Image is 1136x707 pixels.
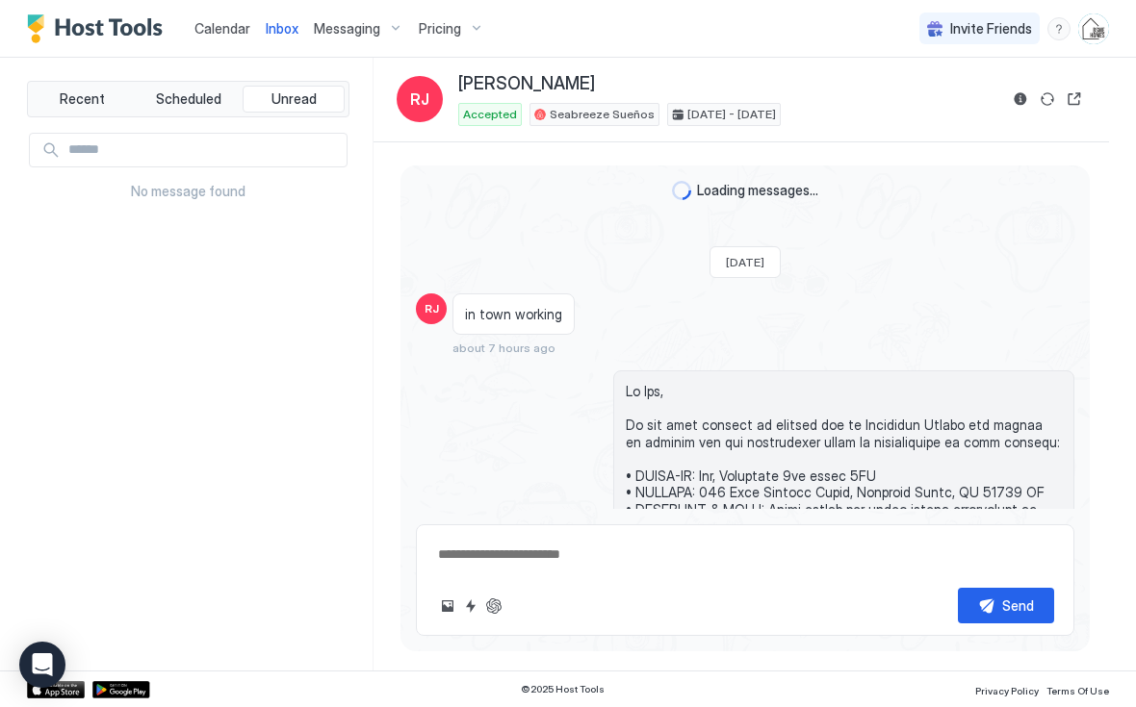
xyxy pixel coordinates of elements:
button: Scheduled [138,86,240,113]
span: Pricing [419,20,461,38]
button: ChatGPT Auto Reply [482,594,505,618]
button: Quick reply [459,594,482,618]
div: Open Intercom Messenger [19,642,65,688]
input: Input Field [61,134,347,166]
a: Terms Of Use [1046,679,1109,699]
span: Calendar [194,20,250,37]
a: Calendar [194,18,250,38]
a: App Store [27,681,85,698]
a: Google Play Store [92,681,150,698]
button: Upload image [436,594,459,618]
span: Inbox [266,20,298,37]
span: [PERSON_NAME] [458,73,595,95]
div: tab-group [27,81,349,117]
span: Unread [271,90,317,108]
span: RJ [410,88,429,111]
div: Send [1002,595,1034,616]
span: Scheduled [156,90,221,108]
span: Recent [60,90,105,108]
span: Seabreeze Sueños [550,106,655,123]
button: Recent [32,86,134,113]
button: Unread [243,86,345,113]
span: © 2025 Host Tools [521,683,605,695]
button: Reservation information [1009,88,1032,111]
a: Inbox [266,18,298,38]
a: Privacy Policy [975,679,1039,699]
button: Sync reservation [1036,88,1059,111]
span: Invite Friends [950,20,1032,38]
div: loading [672,181,691,200]
button: Open reservation [1063,88,1086,111]
div: User profile [1078,13,1109,44]
span: RJ [425,300,439,317]
span: [DATE] - [DATE] [687,106,776,123]
span: about 7 hours ago [452,341,555,355]
span: [DATE] [726,255,764,269]
span: No message found [131,183,245,200]
span: Terms Of Use [1046,685,1109,696]
span: Messaging [314,20,380,38]
span: in town working [465,306,562,323]
span: Privacy Policy [975,685,1039,696]
span: Accepted [463,106,517,123]
a: Host Tools Logo [27,14,171,43]
div: menu [1047,17,1071,40]
button: Send [958,588,1054,623]
span: Loading messages... [697,182,818,199]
